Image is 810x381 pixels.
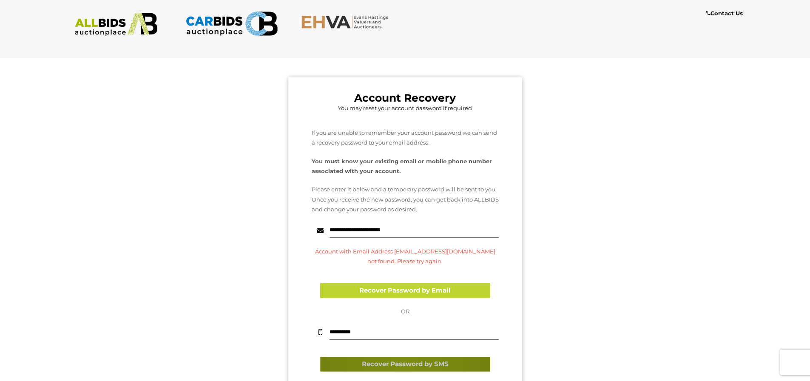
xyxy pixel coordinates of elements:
[312,105,499,111] h5: You may reset your account password if required
[301,15,393,29] img: EHVA.com.au
[706,10,743,17] b: Contact Us
[354,91,456,104] b: Account Recovery
[320,357,490,372] button: Recover Password by SMS
[312,158,492,174] strong: You must know your existing email or mobile phone number associated with your account.
[312,307,499,316] p: OR
[312,247,499,267] p: Account with Email Address [EMAIL_ADDRESS][DOMAIN_NAME] not found. Please try again.
[706,9,745,18] a: Contact Us
[312,128,499,148] p: If you are unable to remember your account password we can send a recovery password to your email...
[70,13,162,36] img: ALLBIDS.com.au
[185,9,278,39] img: CARBIDS.com.au
[320,283,490,298] button: Recover Password by Email
[312,185,499,214] p: Please enter it below and a temporary password will be sent to you. Once you receive the new pass...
